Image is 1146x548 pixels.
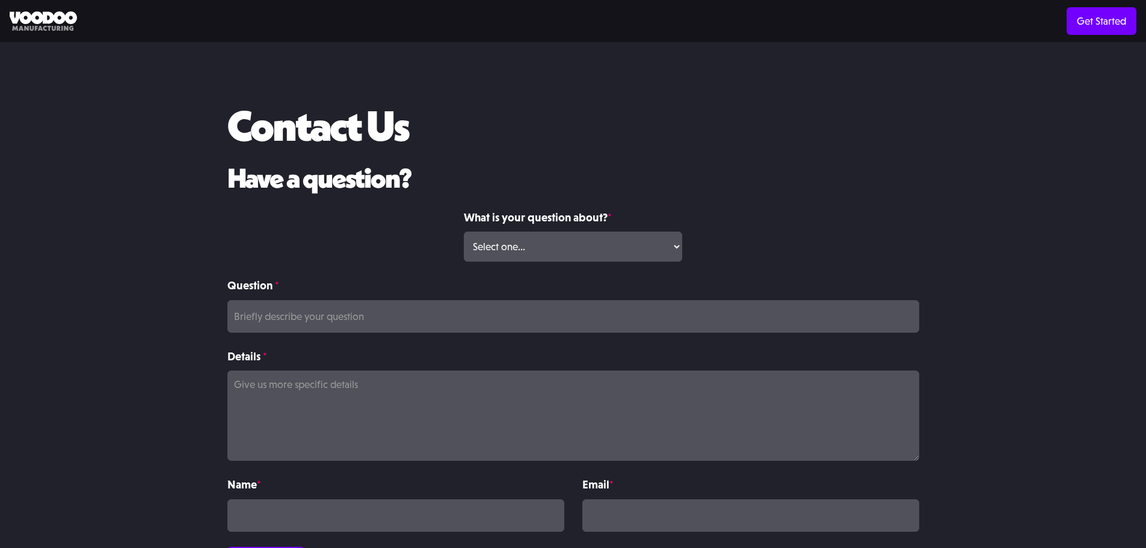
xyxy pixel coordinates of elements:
[227,300,919,333] input: Briefly describe your question
[582,476,919,493] label: Email
[227,102,408,149] h1: Contact Us
[10,11,77,31] img: Voodoo Manufacturing logo
[227,279,273,292] strong: Question
[227,349,260,363] strong: Details
[464,209,682,226] label: What is your question about?
[227,164,919,194] h2: Have a question?
[1067,7,1136,35] a: Get Started
[227,476,564,493] label: Name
